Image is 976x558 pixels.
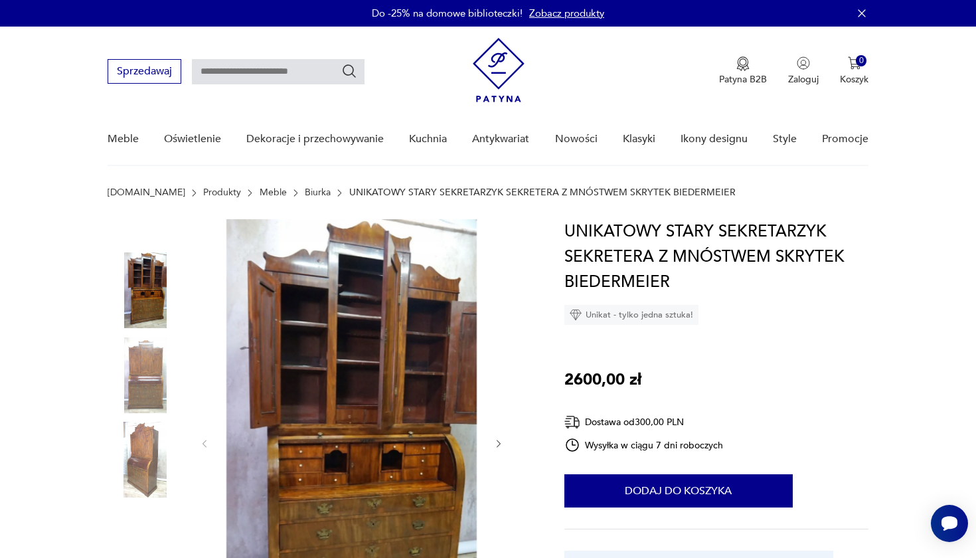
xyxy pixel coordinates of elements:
p: Do -25% na domowe biblioteczki! [372,7,523,20]
a: Dekoracje i przechowywanie [246,114,384,165]
a: Klasyki [623,114,655,165]
a: Zobacz produkty [529,7,604,20]
a: Promocje [822,114,868,165]
a: Meble [108,114,139,165]
div: Wysyłka w ciągu 7 dni roboczych [564,437,724,453]
p: Zaloguj [788,73,819,86]
a: Produkty [203,187,241,198]
a: Sprzedawaj [108,68,181,77]
img: Ikonka użytkownika [797,56,810,70]
a: Oświetlenie [164,114,221,165]
a: Kuchnia [409,114,447,165]
a: [DOMAIN_NAME] [108,187,185,198]
img: Zdjęcie produktu UNIKATOWY STARY SEKRETARZYK SEKRETERA Z MNÓSTWEM SKRYTEK BIEDERMEIER [108,422,183,498]
img: Ikona dostawy [564,414,580,430]
img: Ikona medalu [736,56,750,71]
p: Koszyk [840,73,868,86]
a: Ikona medaluPatyna B2B [719,56,767,86]
img: Ikona koszyka [848,56,861,70]
a: Style [773,114,797,165]
div: 0 [856,55,867,66]
a: Meble [260,187,287,198]
div: Dostawa od 300,00 PLN [564,414,724,430]
button: Sprzedawaj [108,59,181,84]
button: Dodaj do koszyka [564,474,793,508]
p: 2600,00 zł [564,367,641,393]
button: Szukaj [341,63,357,79]
h1: UNIKATOWY STARY SEKRETARZYK SEKRETERA Z MNÓSTWEM SKRYTEK BIEDERMEIER [564,219,869,295]
p: Patyna B2B [719,73,767,86]
img: Zdjęcie produktu UNIKATOWY STARY SEKRETARZYK SEKRETERA Z MNÓSTWEM SKRYTEK BIEDERMEIER [108,337,183,413]
img: Patyna - sklep z meblami i dekoracjami vintage [473,38,525,102]
p: UNIKATOWY STARY SEKRETARZYK SEKRETERA Z MNÓSTWEM SKRYTEK BIEDERMEIER [349,187,736,198]
img: Zdjęcie produktu UNIKATOWY STARY SEKRETARZYK SEKRETERA Z MNÓSTWEM SKRYTEK BIEDERMEIER [108,252,183,328]
iframe: Smartsupp widget button [931,505,968,542]
a: Antykwariat [472,114,529,165]
button: Patyna B2B [719,56,767,86]
button: 0Koszyk [840,56,868,86]
a: Biurka [305,187,331,198]
button: Zaloguj [788,56,819,86]
div: Unikat - tylko jedna sztuka! [564,305,698,325]
img: Ikona diamentu [570,309,582,321]
a: Ikony designu [681,114,748,165]
a: Nowości [555,114,598,165]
